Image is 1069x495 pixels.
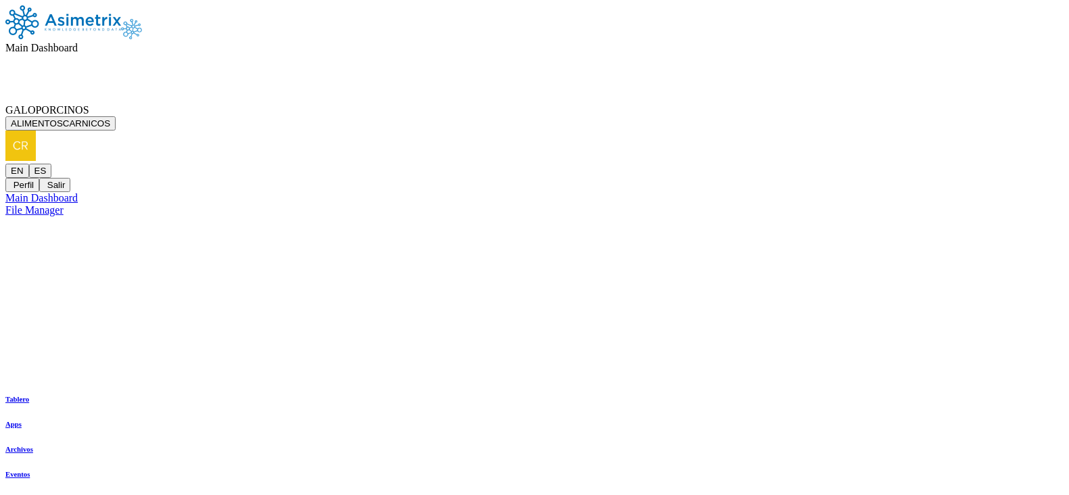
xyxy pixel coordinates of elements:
button: Perfil [5,178,39,192]
button: ALIMENTOSCARNICOS [5,116,116,131]
a: Eventos [5,470,33,478]
a: Apps [5,420,33,428]
button: ES [29,164,52,178]
a: Archivos [5,445,33,453]
img: Asimetrix logo [121,19,142,39]
a: File Manager [5,204,1064,216]
img: Asimetrix logo [5,5,121,39]
button: Salir [39,178,70,192]
a: Main Dashboard [5,192,1064,204]
span: GALOPORCINOS [5,104,89,116]
a: Tablero [5,395,33,403]
img: cristobalor19@gmail.com profile pic [5,131,36,161]
button: EN [5,164,29,178]
span: Main Dashboard [5,42,78,53]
